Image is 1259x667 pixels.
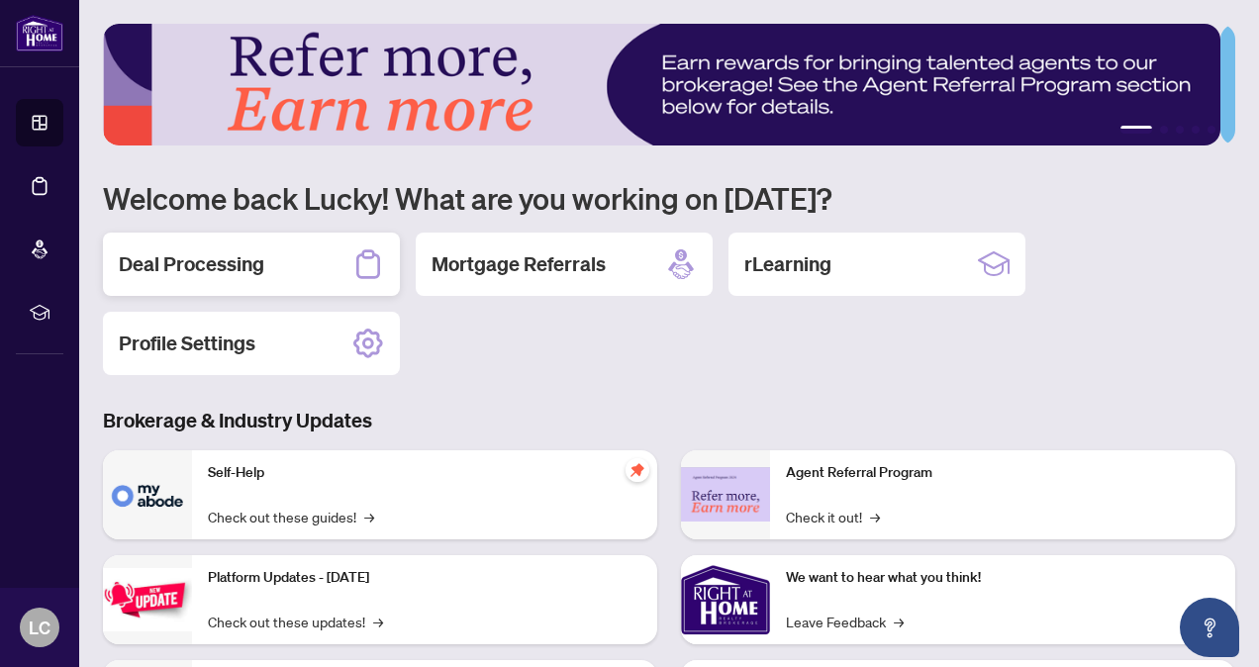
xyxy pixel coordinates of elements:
button: 4 [1192,126,1200,134]
span: → [894,611,904,632]
span: LC [29,614,50,641]
h2: Profile Settings [119,330,255,357]
h2: rLearning [744,250,831,278]
button: Open asap [1180,598,1239,657]
button: 1 [1120,126,1152,134]
h2: Mortgage Referrals [432,250,606,278]
a: Check it out!→ [786,506,880,527]
span: pushpin [626,458,649,482]
span: → [870,506,880,527]
a: Leave Feedback→ [786,611,904,632]
p: Self-Help [208,462,641,484]
h2: Deal Processing [119,250,264,278]
p: Agent Referral Program [786,462,1219,484]
p: We want to hear what you think! [786,567,1219,589]
button: 3 [1176,126,1184,134]
img: logo [16,15,63,51]
img: Platform Updates - July 21, 2025 [103,568,192,630]
span: → [373,611,383,632]
img: We want to hear what you think! [681,555,770,644]
h3: Brokerage & Industry Updates [103,407,1235,434]
button: 2 [1160,126,1168,134]
a: Check out these updates!→ [208,611,383,632]
img: Agent Referral Program [681,467,770,522]
img: Self-Help [103,450,192,539]
p: Platform Updates - [DATE] [208,567,641,589]
button: 5 [1208,126,1215,134]
img: Slide 0 [103,24,1220,145]
h1: Welcome back Lucky! What are you working on [DATE]? [103,179,1235,217]
a: Check out these guides!→ [208,506,374,527]
span: → [364,506,374,527]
